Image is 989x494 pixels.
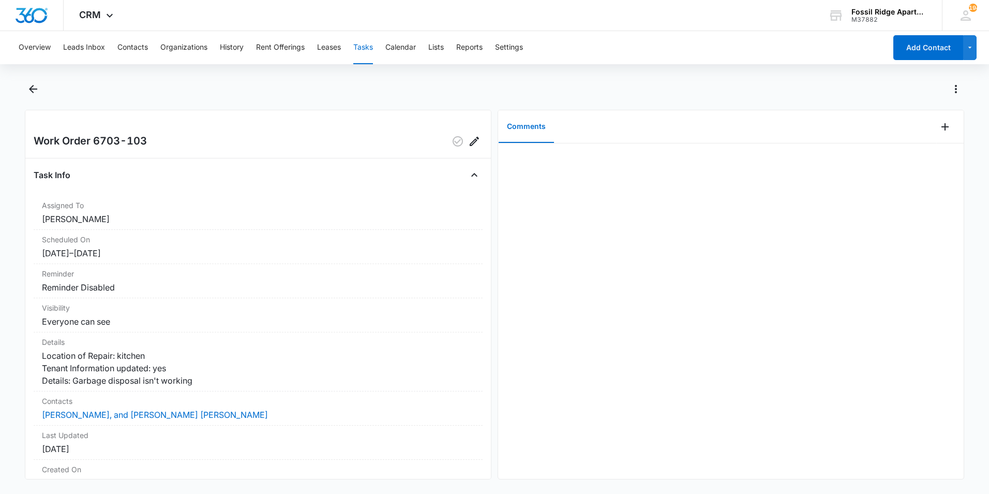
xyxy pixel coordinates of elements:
[385,31,416,64] button: Calendar
[969,4,977,12] span: 194
[34,298,483,332] div: VisibilityEveryone can see
[34,230,483,264] div: Scheduled On[DATE]–[DATE]
[851,8,927,16] div: account name
[34,391,483,426] div: Contacts[PERSON_NAME], and [PERSON_NAME] [PERSON_NAME]
[42,281,474,294] dd: Reminder Disabled
[42,477,474,489] dd: [DATE]
[34,169,70,181] h4: Task Info
[79,9,101,20] span: CRM
[42,268,474,279] dt: Reminder
[34,332,483,391] div: DetailsLocation of Repair: kitchen Tenant Information updated: yes Details: Garbage disposal isn'...
[160,31,207,64] button: Organizations
[63,31,105,64] button: Leads Inbox
[42,200,474,211] dt: Assigned To
[220,31,244,64] button: History
[42,464,474,475] dt: Created On
[937,119,953,135] button: Add Comment
[34,264,483,298] div: ReminderReminder Disabled
[428,31,444,64] button: Lists
[499,111,554,143] button: Comments
[34,196,483,230] div: Assigned To[PERSON_NAME]
[42,350,474,387] dd: Location of Repair: kitchen Tenant Information updated: yes Details: Garbage disposal isn't working
[34,133,147,150] h2: Work Order 6703-103
[34,426,483,460] div: Last Updated[DATE]
[42,337,474,347] dt: Details
[42,302,474,313] dt: Visibility
[893,35,963,60] button: Add Contact
[19,31,51,64] button: Overview
[117,31,148,64] button: Contacts
[42,410,268,420] a: [PERSON_NAME], and [PERSON_NAME] [PERSON_NAME]
[42,430,474,441] dt: Last Updated
[42,443,474,455] dd: [DATE]
[851,16,927,23] div: account id
[466,133,483,150] button: Edit
[948,81,964,97] button: Actions
[256,31,305,64] button: Rent Offerings
[42,247,474,259] dd: [DATE] – [DATE]
[466,167,483,183] button: Close
[34,460,483,494] div: Created On[DATE]
[42,396,474,406] dt: Contacts
[456,31,483,64] button: Reports
[42,315,474,328] dd: Everyone can see
[969,4,977,12] div: notifications count
[495,31,523,64] button: Settings
[25,81,41,97] button: Back
[317,31,341,64] button: Leases
[42,213,474,225] dd: [PERSON_NAME]
[353,31,373,64] button: Tasks
[42,234,474,245] dt: Scheduled On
